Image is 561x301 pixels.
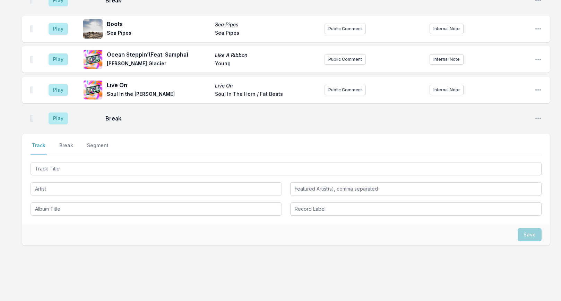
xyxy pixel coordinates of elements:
span: Sea Pipes [107,30,211,38]
button: Internal Note [430,85,464,95]
img: Drag Handle [31,56,33,63]
span: Soul In The Horn / Fat Beats [215,91,319,99]
img: Drag Handle [31,25,33,32]
img: Drag Handle [31,115,33,122]
span: Soul In the [PERSON_NAME] [107,91,211,99]
button: Internal Note [430,24,464,34]
button: Open playlist item options [535,56,542,63]
button: Save [518,228,542,241]
button: Public Comment [325,85,366,95]
button: Open playlist item options [535,86,542,93]
button: Play [49,53,68,65]
img: Sea Pipes [83,19,103,39]
span: Sea Pipes [215,30,319,38]
input: Album Title [31,202,282,216]
img: Live On [83,80,103,100]
button: Open playlist item options [535,25,542,32]
img: Like A Ribbon [83,50,103,69]
span: Boots [107,20,211,28]
span: Sea Pipes [215,21,319,28]
span: Live On [107,81,211,89]
button: Internal Note [430,54,464,65]
span: Ocean Steppin’ (Feat. Sampha) [107,50,211,59]
button: Break [58,142,75,155]
input: Featured Artist(s), comma separated [290,182,542,195]
span: Live On [215,82,319,89]
input: Record Label [290,202,542,216]
button: Play [49,112,68,124]
button: Track [31,142,47,155]
img: Drag Handle [31,86,33,93]
input: Track Title [31,162,542,175]
input: Artist [31,182,282,195]
span: Young [215,60,319,68]
button: Segment [86,142,110,155]
button: Play [49,84,68,96]
span: Like A Ribbon [215,52,319,59]
button: Open playlist item options [535,115,542,122]
span: Break [105,114,529,123]
button: Public Comment [325,24,366,34]
button: Play [49,23,68,35]
button: Public Comment [325,54,366,65]
span: [PERSON_NAME] Glacier [107,60,211,68]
